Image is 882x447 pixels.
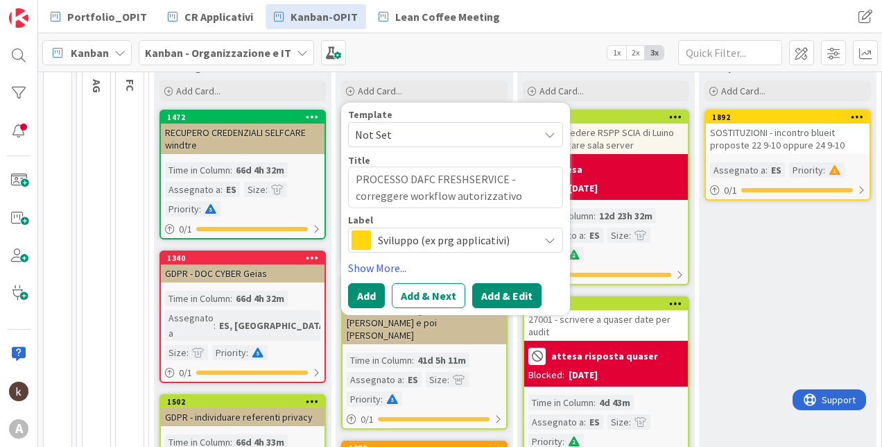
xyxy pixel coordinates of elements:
div: 1472 [161,111,325,124]
div: 0/1 [706,182,870,199]
div: 1340 [161,252,325,264]
img: kh [9,382,28,401]
span: Lean Coffee Meeting [395,8,500,25]
div: [DATE] [569,181,598,196]
a: Kanban-OPIT [266,4,366,29]
div: 0/1 [343,411,506,428]
div: Size [607,228,629,243]
div: 27001 - scrivere a quaser date per audit [524,310,688,341]
span: 2x [626,46,645,60]
div: ES [768,162,785,178]
div: Assegnato a [165,182,220,197]
div: ES [586,414,603,430]
span: : [214,318,216,333]
span: Support [29,2,63,19]
div: 41d 5h 11m [414,353,469,368]
button: Add [348,283,385,308]
a: Portfolio_OPIT [42,4,155,29]
span: FC [123,79,137,92]
div: Size [607,414,629,430]
div: 1340 [167,253,325,263]
span: : [220,182,223,197]
span: : [187,345,189,360]
div: 1766GDPR - chiedere RSPP SCIA di Luino per verificare sala server [524,111,688,154]
div: GDPR - consenso informato cure mediche, coinvolgere [PERSON_NAME] e poi [PERSON_NAME] [343,289,506,344]
div: Size [426,372,447,387]
div: ES [404,372,422,387]
span: : [594,208,596,223]
span: Add Card... [358,85,402,97]
div: A [9,419,28,439]
div: 189127001 - scrivere a quaser date per audit [524,298,688,341]
span: 0 / 1 [361,412,374,427]
div: Size [244,182,266,197]
div: Blocked: [528,368,564,382]
div: 66d 4h 32m [232,162,288,178]
span: Add Card... [721,85,766,97]
button: Add & Edit [472,283,542,308]
div: 0/1 [161,221,325,238]
div: Priority [212,345,246,360]
div: ES, [GEOGRAPHIC_DATA] [216,318,331,333]
div: 0/1 [161,364,325,382]
a: Show More... [348,260,563,276]
a: CR Applicativi [159,4,261,29]
div: 1892 [706,111,870,124]
div: GDPR - individuare referenti privacy [161,408,325,426]
button: Add & Next [392,283,465,308]
div: Assegnato a [528,414,584,430]
div: GDPR - DOC CYBER Geias [161,264,325,282]
img: Visit kanbanzone.com [9,8,28,28]
span: 0 / 1 [179,366,192,380]
span: Kanban [71,44,109,61]
span: : [823,162,825,178]
span: : [230,162,232,178]
span: 0 / 1 [179,222,192,237]
div: [DATE] [569,368,598,382]
span: Sviluppo (ex prg applicativi) [378,230,532,250]
div: Assegnato a [710,162,766,178]
div: 1766 [530,112,688,122]
div: RECUPERO CREDENZIALI SELFCARE windtre [161,124,325,154]
span: 3x [645,46,664,60]
label: Title [348,154,370,167]
span: CR Applicativi [184,8,253,25]
span: : [584,228,586,243]
div: 12d 23h 32m [596,208,656,223]
input: Quick Filter... [678,40,782,65]
div: Time in Column [528,395,594,410]
span: Add Card... [539,85,584,97]
div: 1502GDPR - individuare referenti privacy [161,396,325,426]
div: 1892SOSTITUZIONI - incontro blueit proposte 22 9-10 oppure 24 9-10 [706,111,870,154]
span: : [594,395,596,410]
a: Lean Coffee Meeting [370,4,508,29]
div: Assegnato a [165,310,214,341]
div: Size [165,345,187,360]
span: Template [348,110,392,119]
div: Assegnato a [347,372,402,387]
div: 1891 [530,299,688,309]
span: : [381,391,383,407]
div: Priority [165,201,199,217]
div: 1892 [712,112,870,122]
span: : [447,372,449,387]
span: : [412,353,414,368]
span: Kanban-OPIT [291,8,358,25]
div: 0/1 [524,267,688,284]
span: 0 / 1 [724,183,737,198]
div: GDPR - chiedere RSPP SCIA di Luino per verificare sala server [524,124,688,154]
span: : [266,182,268,197]
div: Priority [347,391,381,407]
div: Priority [789,162,823,178]
div: ES [223,182,240,197]
span: : [629,414,631,430]
span: Portfolio_OPIT [67,8,147,25]
div: 1891 [524,298,688,310]
div: 1766 [524,111,688,124]
div: Time in Column [165,291,230,306]
span: : [629,228,631,243]
div: 66d 4h 32m [232,291,288,306]
span: : [246,345,248,360]
div: 1340GDPR - DOC CYBER Geias [161,252,325,282]
div: 1502 [167,397,325,407]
